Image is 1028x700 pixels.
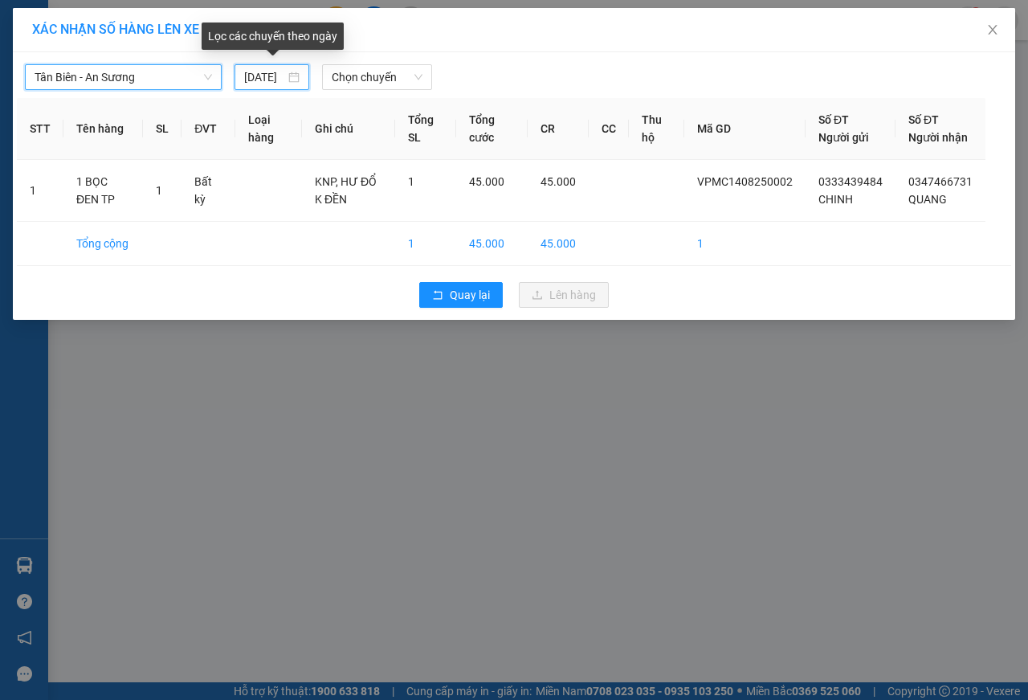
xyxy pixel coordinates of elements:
span: 45.000 [469,175,504,188]
td: 45.000 [456,222,528,266]
th: CR [528,98,589,160]
th: Tổng SL [395,98,456,160]
span: ----------------------------------------- [43,87,197,100]
button: rollbackQuay lại [419,282,503,308]
span: In ngày: [5,117,98,126]
span: VPMC1408250002 [697,175,793,188]
span: 01 Võ Văn Truyện, KP.1, Phường 2 [127,48,221,68]
img: logo [6,10,77,80]
span: close [986,23,999,36]
th: CC [589,98,629,160]
span: CHINH [818,193,853,206]
button: Close [970,8,1015,53]
div: Lọc các chuyến theo ngày [202,23,344,50]
span: Bến xe [GEOGRAPHIC_DATA] [127,26,216,46]
strong: ĐỒNG PHƯỚC [127,9,220,23]
td: Tổng cộng [63,222,143,266]
span: [PERSON_NAME]: [5,104,170,113]
span: Chọn chuyến [332,65,422,89]
span: rollback [432,289,443,302]
span: Người nhận [908,131,968,144]
span: QUANG [908,193,947,206]
button: uploadLên hàng [519,282,609,308]
span: 45.000 [541,175,576,188]
span: Số ĐT [908,113,939,126]
span: 1 [408,175,414,188]
span: Người gửi [818,131,869,144]
span: KNP, HƯ ĐỔ K ĐỀN [315,175,377,206]
input: 13/08/2025 [244,68,285,86]
span: 0333439484 [818,175,883,188]
th: Loại hàng [235,98,302,160]
span: 05:41:49 [DATE] [35,117,98,126]
th: Ghi chú [302,98,396,160]
td: 1 [684,222,806,266]
span: Số ĐT [818,113,849,126]
th: Tổng cước [456,98,528,160]
span: Hotline: 19001152 [127,72,197,81]
span: VPMC1408250002 [80,102,171,114]
td: 45.000 [528,222,589,266]
span: Quay lại [450,286,490,304]
td: 1 [395,222,456,266]
span: 0347466731 [908,175,973,188]
th: Thu hộ [629,98,684,160]
th: Mã GD [684,98,806,160]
